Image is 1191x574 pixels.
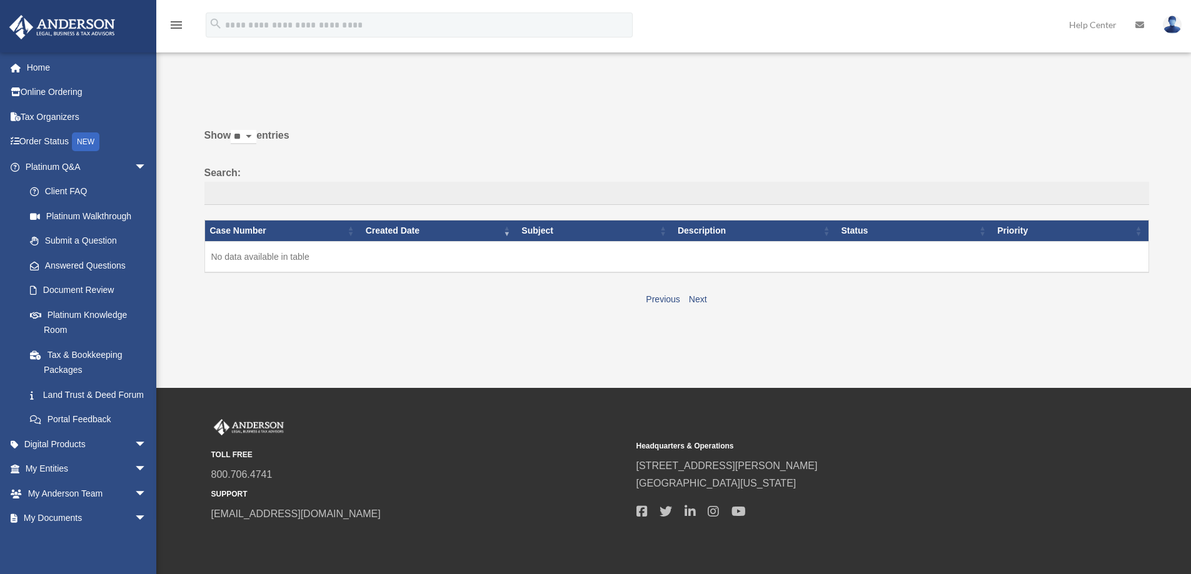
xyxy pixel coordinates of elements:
a: My Entitiesarrow_drop_down [9,457,166,482]
th: Description: activate to sort column ascending [673,220,837,242]
a: Tax Organizers [9,104,166,129]
small: TOLL FREE [211,448,628,462]
a: Digital Productsarrow_drop_down [9,432,166,457]
a: Platinum Walkthrough [18,204,159,229]
a: Previous [646,294,680,304]
a: Document Review [18,278,159,303]
select: Showentries [231,130,256,144]
span: arrow_drop_down [134,530,159,556]
a: Order StatusNEW [9,129,166,155]
img: Anderson Advisors Platinum Portal [6,15,119,39]
div: NEW [72,132,99,151]
a: Online Learningarrow_drop_down [9,530,166,555]
a: [EMAIL_ADDRESS][DOMAIN_NAME] [211,508,381,519]
img: Anderson Advisors Platinum Portal [211,419,286,435]
span: arrow_drop_down [134,506,159,532]
span: arrow_drop_down [134,457,159,482]
small: Headquarters & Operations [636,440,1053,453]
a: Platinum Knowledge Room [18,302,159,342]
a: Answered Questions [18,253,153,278]
img: User Pic [1163,16,1182,34]
i: search [209,17,223,31]
a: 800.706.4741 [211,469,273,480]
th: Subject: activate to sort column ascending [516,220,673,242]
a: Platinum Q&Aarrow_drop_down [9,154,159,179]
a: [GEOGRAPHIC_DATA][US_STATE] [636,478,797,488]
a: My Anderson Teamarrow_drop_down [9,481,166,506]
a: Online Ordering [9,80,166,105]
label: Show entries [204,127,1149,157]
span: arrow_drop_down [134,481,159,507]
th: Status: activate to sort column ascending [837,220,993,242]
a: Tax & Bookkeeping Packages [18,342,159,382]
a: Client FAQ [18,179,159,204]
a: Portal Feedback [18,407,159,432]
th: Case Number: activate to sort column ascending [204,220,361,242]
small: SUPPORT [211,488,628,501]
th: Priority: activate to sort column ascending [992,220,1148,242]
i: menu [169,17,184,32]
td: No data available in table [204,241,1148,272]
input: Search: [204,182,1149,205]
a: Submit a Question [18,229,159,254]
a: My Documentsarrow_drop_down [9,506,166,531]
a: Home [9,55,166,80]
th: Created Date: activate to sort column ascending [361,220,517,242]
a: Land Trust & Deed Forum [18,382,159,407]
span: arrow_drop_down [134,154,159,180]
a: [STREET_ADDRESS][PERSON_NAME] [636,460,818,471]
span: arrow_drop_down [134,432,159,457]
label: Search: [204,164,1149,205]
a: Next [689,294,707,304]
a: menu [169,22,184,32]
